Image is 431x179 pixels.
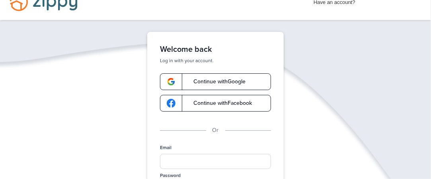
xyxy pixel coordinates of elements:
a: google-logoContinue withFacebook [160,95,271,112]
img: google-logo [167,77,176,86]
span: Continue with Facebook [185,100,252,106]
img: google-logo [167,99,176,108]
h1: Welcome back [160,45,271,54]
a: google-logoContinue withGoogle [160,73,271,90]
label: Password [160,172,181,179]
input: Email [160,154,271,169]
span: Continue with Google [185,79,246,85]
label: Email [160,144,172,151]
p: Or [213,126,219,135]
p: Log in with your account. [160,57,271,64]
